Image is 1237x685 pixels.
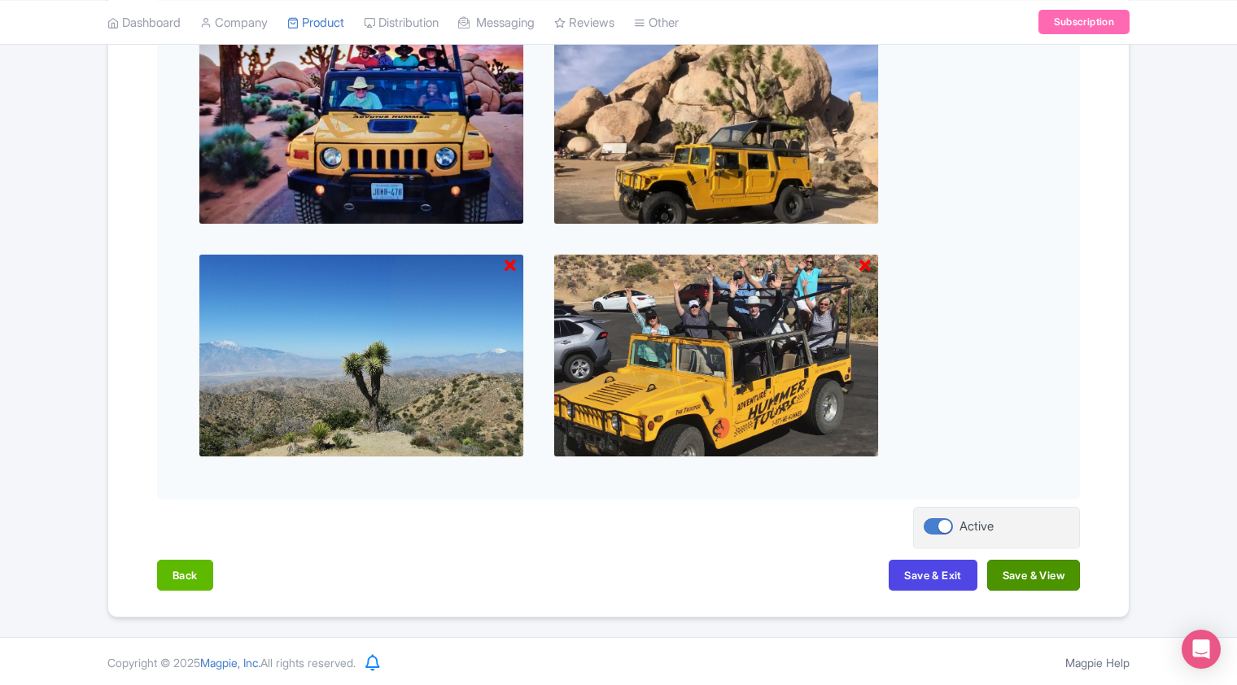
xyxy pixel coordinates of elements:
[889,560,977,591] button: Save & Exit
[1182,630,1221,669] div: Open Intercom Messenger
[199,21,524,225] img: nptzmhtgqipjokyazqsd.jpg
[1065,656,1130,670] a: Magpie Help
[1038,10,1130,34] a: Subscription
[98,654,365,671] div: Copyright © 2025 All rights reserved.
[199,254,524,457] img: ah9ff3cx3jullohkbr0g.jpg
[157,560,213,591] button: Back
[200,656,260,670] span: Magpie, Inc.
[959,517,994,536] div: Active
[553,21,879,225] img: if52svhpsqlfoueiafcc.webp
[987,560,1080,591] button: Save & View
[553,254,879,457] img: wrdj2k2mta7vpeer7pev.jpg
